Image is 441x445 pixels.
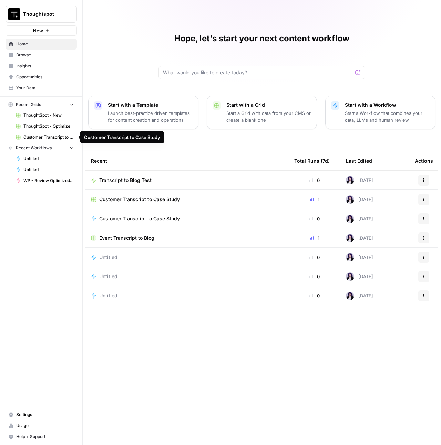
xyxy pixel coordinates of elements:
a: Customer Transcript to Case Study [91,196,283,203]
a: Untitled [91,273,283,280]
img: tzasfqpy46zz9dbmxk44r2ls5vap [346,215,354,223]
span: New [33,27,43,34]
span: Settings [16,412,74,418]
a: Customer Transcript to Case Study [91,215,283,222]
img: tzasfqpy46zz9dbmxk44r2ls5vap [346,272,354,281]
img: Thoughtspot Logo [8,8,20,20]
p: Launch best-practice driven templates for content creation and operations [108,110,193,123]
a: Untitled [91,292,283,299]
img: tzasfqpy46zz9dbmxk44r2ls5vap [346,195,354,204]
a: ThoughtSpot - Optimize [13,121,77,132]
span: Insights [16,63,74,69]
button: New [6,25,77,36]
span: Event Transcript to Blog [99,235,154,241]
span: WP - Review Optimized Article [23,177,74,184]
a: ThoughtSpot - New [13,110,77,121]
a: Opportunities [6,72,77,83]
img: tzasfqpy46zz9dbmxk44r2ls5vap [346,176,354,184]
a: Untitled [13,164,77,175]
div: Total Runs (7d) [294,151,330,170]
h1: Hope, let's start your next content workflow [174,33,349,44]
span: Untitled [23,155,74,162]
span: ThoughtSpot - New [23,112,74,118]
div: 0 [294,273,335,280]
span: Untitled [23,166,74,173]
button: Start with a WorkflowStart a Workflow that combines your data, LLMs and human review [325,96,435,129]
p: Start a Grid with data from your CMS or create a blank one [226,110,311,123]
a: Untitled [91,254,283,261]
button: Recent Grids [6,99,77,110]
span: Thoughtspot [23,11,65,18]
button: Workspace: Thoughtspot [6,6,77,23]
a: WP - Review Optimized Article [13,175,77,186]
span: Untitled [99,273,117,280]
p: Start with a Grid [226,101,311,108]
a: Your Data [6,83,77,94]
div: 0 [294,215,335,222]
div: [DATE] [346,272,373,281]
a: Browse [6,50,77,61]
div: [DATE] [346,253,373,261]
div: [DATE] [346,215,373,223]
a: Insights [6,61,77,72]
span: Home [16,41,74,47]
button: Start with a TemplateLaunch best-practice driven templates for content creation and operations [88,96,198,129]
button: Start with a GridStart a Grid with data from your CMS or create a blank one [207,96,317,129]
img: tzasfqpy46zz9dbmxk44r2ls5vap [346,253,354,261]
span: Recent Workflows [16,145,52,151]
div: [DATE] [346,292,373,300]
div: 0 [294,177,335,184]
p: Start with a Workflow [345,101,430,108]
span: Transcript to Blog Test [99,177,152,184]
a: Transcript to Blog Test [91,177,283,184]
a: Event Transcript to Blog [91,235,283,241]
a: Customer Transcript to Case Study [13,132,77,143]
img: tzasfqpy46zz9dbmxk44r2ls5vap [346,292,354,300]
span: Recent Grids [16,101,41,108]
button: Recent Workflows [6,143,77,153]
div: [DATE] [346,234,373,242]
span: Opportunities [16,74,74,80]
div: [DATE] [346,176,373,184]
span: Untitled [99,254,117,261]
span: Customer Transcript to Case Study [23,134,74,140]
span: Customer Transcript to Case Study [99,215,180,222]
div: 0 [294,254,335,261]
p: Start a Workflow that combines your data, LLMs and human review [345,110,430,123]
span: Help + Support [16,434,74,440]
div: Recent [91,151,283,170]
span: Your Data [16,85,74,91]
span: Browse [16,52,74,58]
div: 1 [294,196,335,203]
a: Home [6,39,77,50]
div: 0 [294,292,335,299]
span: Untitled [99,292,117,299]
a: Untitled [13,153,77,164]
a: Settings [6,409,77,420]
div: [DATE] [346,195,373,204]
input: What would you like to create today? [163,69,352,76]
span: ThoughtSpot - Optimize [23,123,74,129]
div: 1 [294,235,335,241]
span: Usage [16,423,74,429]
span: Customer Transcript to Case Study [99,196,180,203]
div: Last Edited [346,151,372,170]
p: Start with a Template [108,101,193,108]
a: Usage [6,420,77,431]
img: tzasfqpy46zz9dbmxk44r2ls5vap [346,234,354,242]
button: Help + Support [6,431,77,442]
div: Actions [415,151,433,170]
